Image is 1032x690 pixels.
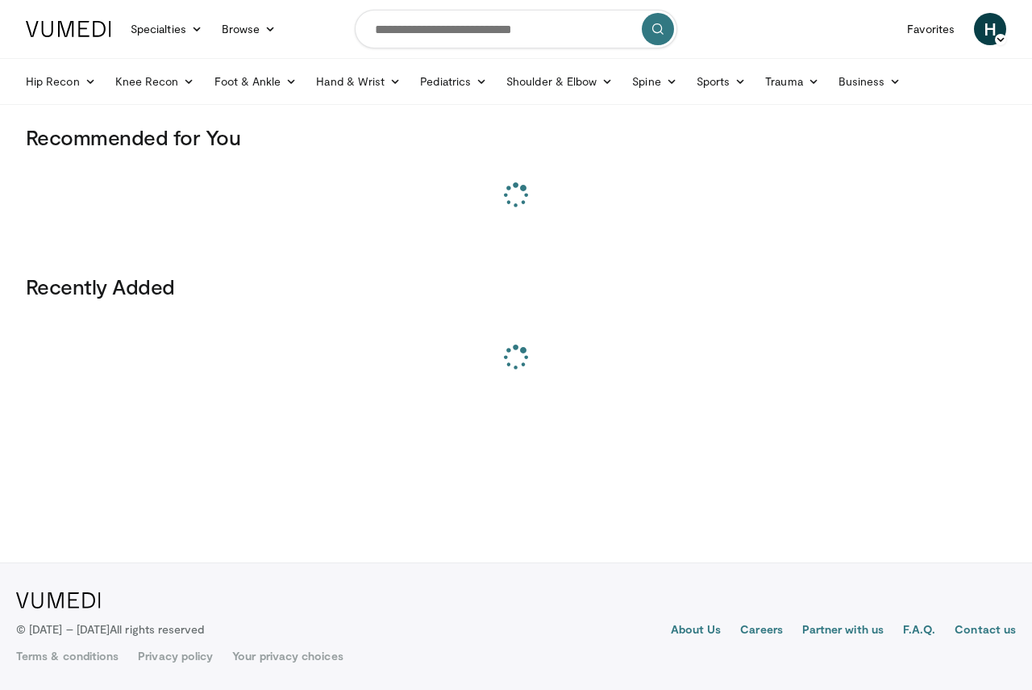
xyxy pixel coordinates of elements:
[903,621,935,641] a: F.A.Q.
[829,65,911,98] a: Business
[212,13,286,45] a: Browse
[497,65,622,98] a: Shoulder & Elbow
[205,65,307,98] a: Foot & Ankle
[687,65,756,98] a: Sports
[232,648,343,664] a: Your privacy choices
[26,124,1006,150] h3: Recommended for You
[740,621,783,641] a: Careers
[306,65,410,98] a: Hand & Wrist
[110,622,204,636] span: All rights reserved
[410,65,497,98] a: Pediatrics
[16,592,101,608] img: VuMedi Logo
[897,13,964,45] a: Favorites
[955,621,1016,641] a: Contact us
[26,274,1006,299] h3: Recently Added
[671,621,722,641] a: About Us
[121,13,212,45] a: Specialties
[26,21,111,37] img: VuMedi Logo
[355,10,677,48] input: Search topics, interventions
[622,65,686,98] a: Spine
[802,621,884,641] a: Partner with us
[16,621,205,638] p: © [DATE] – [DATE]
[106,65,205,98] a: Knee Recon
[16,648,119,664] a: Terms & conditions
[138,648,213,664] a: Privacy policy
[16,65,106,98] a: Hip Recon
[974,13,1006,45] a: H
[755,65,829,98] a: Trauma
